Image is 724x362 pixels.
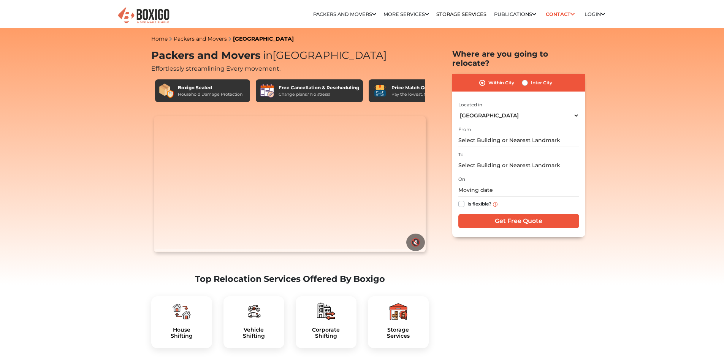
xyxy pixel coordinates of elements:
label: On [458,176,465,183]
label: Located in [458,101,482,108]
div: Price Match Guarantee [391,84,449,91]
video: Your browser does not support the video tag. [154,116,426,252]
a: Storage Services [436,11,486,17]
a: More services [383,11,429,17]
label: Within City [488,78,514,87]
div: Boxigo Sealed [178,84,242,91]
a: Packers and Movers [174,35,227,42]
img: Price Match Guarantee [372,83,388,98]
div: Pay the lowest. Guaranteed! [391,91,449,98]
button: 🔇 [406,234,425,251]
h1: Packers and Movers [151,49,429,62]
a: Contact [543,8,577,20]
h2: Where are you going to relocate? [452,49,585,68]
img: info [493,202,497,207]
img: boxigo_packers_and_movers_plan [173,302,191,321]
div: Household Damage Protection [178,91,242,98]
img: boxigo_packers_and_movers_plan [389,302,407,321]
h5: House Shifting [157,327,206,340]
a: Publications [494,11,536,17]
img: boxigo_packers_and_movers_plan [317,302,335,321]
input: Get Free Quote [458,214,579,228]
a: [GEOGRAPHIC_DATA] [233,35,294,42]
a: StorageServices [374,327,423,340]
img: boxigo_packers_and_movers_plan [245,302,263,321]
input: Select Building or Nearest Landmark [458,134,579,147]
a: Home [151,35,168,42]
span: Effortlessly streamlining Every movement. [151,65,280,72]
span: in [263,49,272,62]
a: CorporateShifting [302,327,350,340]
h5: Vehicle Shifting [230,327,278,340]
h5: Corporate Shifting [302,327,350,340]
a: VehicleShifting [230,327,278,340]
div: Change plans? No stress! [279,91,359,98]
label: Inter City [531,78,552,87]
label: From [458,126,471,133]
a: HouseShifting [157,327,206,340]
span: [GEOGRAPHIC_DATA] [260,49,387,62]
a: Packers and Movers [313,11,376,17]
h5: Storage Services [374,327,423,340]
label: Is flexible? [467,199,491,207]
img: Boxigo [117,6,170,25]
input: Select Building or Nearest Landmark [458,159,579,172]
a: Login [585,11,605,17]
img: Boxigo Sealed [159,83,174,98]
label: To [458,151,464,158]
h2: Top Relocation Services Offered By Boxigo [151,274,429,284]
img: Free Cancellation & Rescheduling [260,83,275,98]
input: Moving date [458,183,579,197]
div: Free Cancellation & Rescheduling [279,84,359,91]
